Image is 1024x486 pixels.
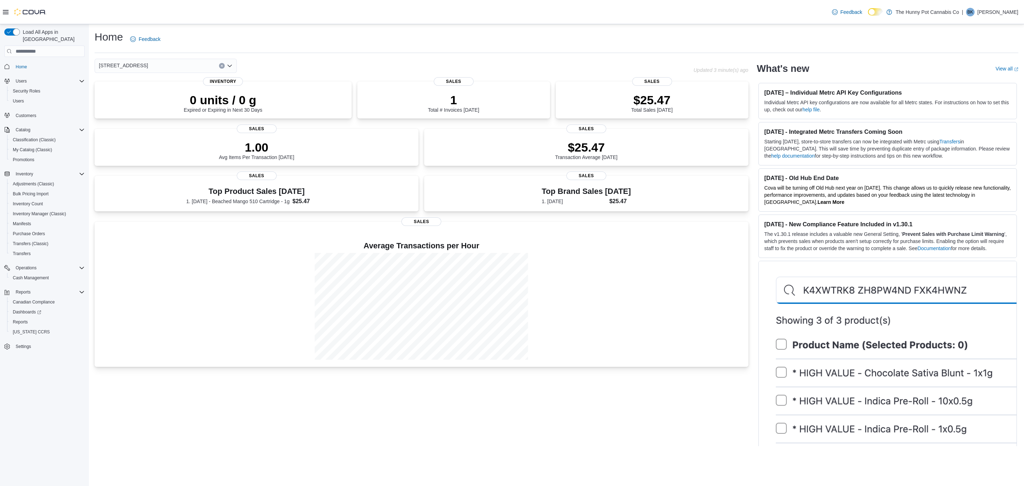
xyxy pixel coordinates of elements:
[631,93,672,107] p: $25.47
[10,229,85,238] span: Purchase Orders
[7,96,87,106] button: Users
[13,88,40,94] span: Security Roles
[10,229,48,238] a: Purchase Orders
[1,263,87,273] button: Operations
[902,231,1004,237] strong: Prevent Sales with Purchase Limit Warning
[10,200,46,208] a: Inventory Count
[13,147,52,153] span: My Catalog (Classic)
[7,199,87,209] button: Inventory Count
[13,342,85,351] span: Settings
[764,128,1011,135] h3: [DATE] - Integrated Metrc Transfers Coming Soon
[542,198,607,205] dt: 1. [DATE]
[10,298,85,306] span: Canadian Compliance
[139,36,160,43] span: Feedback
[16,64,27,70] span: Home
[917,245,951,251] a: Documentation
[227,63,233,69] button: Open list of options
[1,125,87,135] button: Catalog
[13,319,28,325] span: Reports
[10,298,58,306] a: Canadian Compliance
[10,239,51,248] a: Transfers (Classic)
[184,93,262,113] div: Expired or Expiring in Next 30 Days
[13,170,36,178] button: Inventory
[7,239,87,249] button: Transfers (Classic)
[771,153,815,159] a: help documentation
[16,265,37,271] span: Operations
[4,58,85,370] nav: Complex example
[16,127,30,133] span: Catalog
[693,67,748,73] p: Updated 3 minute(s) ago
[7,86,87,96] button: Security Roles
[10,190,85,198] span: Bulk Pricing Import
[10,239,85,248] span: Transfers (Classic)
[1014,67,1018,72] svg: External link
[764,231,1011,252] p: The v1.30.1 release includes a valuable new General Setting, ' ', which prevents sales when produ...
[817,199,844,205] a: Learn More
[566,125,606,133] span: Sales
[428,93,479,107] p: 1
[13,329,50,335] span: [US_STATE] CCRS
[7,155,87,165] button: Promotions
[829,5,865,19] a: Feedback
[7,179,87,189] button: Adjustments (Classic)
[10,308,44,316] a: Dashboards
[13,191,49,197] span: Bulk Pricing Import
[962,8,963,16] p: |
[1,169,87,179] button: Inventory
[757,63,809,74] h2: What's new
[20,28,85,43] span: Load All Apps in [GEOGRAPHIC_DATA]
[203,77,243,86] span: Inventory
[996,66,1018,72] a: View allExternal link
[13,309,41,315] span: Dashboards
[555,140,618,154] p: $25.47
[10,136,59,144] a: Classification (Classic)
[7,219,87,229] button: Manifests
[1,76,87,86] button: Users
[7,273,87,283] button: Cash Management
[631,93,672,113] div: Total Sales [DATE]
[219,140,294,160] div: Avg Items Per Transaction [DATE]
[95,30,123,44] h1: Home
[10,318,31,326] a: Reports
[13,98,24,104] span: Users
[7,307,87,317] a: Dashboards
[632,77,672,86] span: Sales
[7,189,87,199] button: Bulk Pricing Import
[13,241,48,247] span: Transfers (Classic)
[609,197,631,206] dd: $25.47
[10,97,27,105] a: Users
[10,146,55,154] a: My Catalog (Classic)
[99,61,148,70] span: [STREET_ADDRESS]
[13,181,54,187] span: Adjustments (Classic)
[13,126,33,134] button: Catalog
[13,126,85,134] span: Catalog
[13,111,39,120] a: Customers
[219,140,294,154] p: 1.00
[977,8,1018,16] p: [PERSON_NAME]
[100,242,743,250] h4: Average Transactions per Hour
[13,231,45,237] span: Purchase Orders
[1,341,87,352] button: Settings
[764,99,1011,113] p: Individual Metrc API key configurations are now available for all Metrc states. For instructions ...
[10,155,85,164] span: Promotions
[13,288,33,296] button: Reports
[939,139,960,144] a: Transfers
[764,89,1011,96] h3: [DATE] – Individual Metrc API Key Configurations
[16,289,31,295] span: Reports
[13,77,85,85] span: Users
[868,8,883,16] input: Dark Mode
[10,210,85,218] span: Inventory Manager (Classic)
[16,113,36,118] span: Customers
[566,171,606,180] span: Sales
[764,221,1011,228] h3: [DATE] - New Compliance Feature Included in v1.30.1
[13,62,85,71] span: Home
[896,8,959,16] p: The Hunny Pot Cannabis Co
[13,170,85,178] span: Inventory
[13,264,85,272] span: Operations
[841,9,862,16] span: Feedback
[10,97,85,105] span: Users
[7,297,87,307] button: Canadian Compliance
[13,251,31,257] span: Transfers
